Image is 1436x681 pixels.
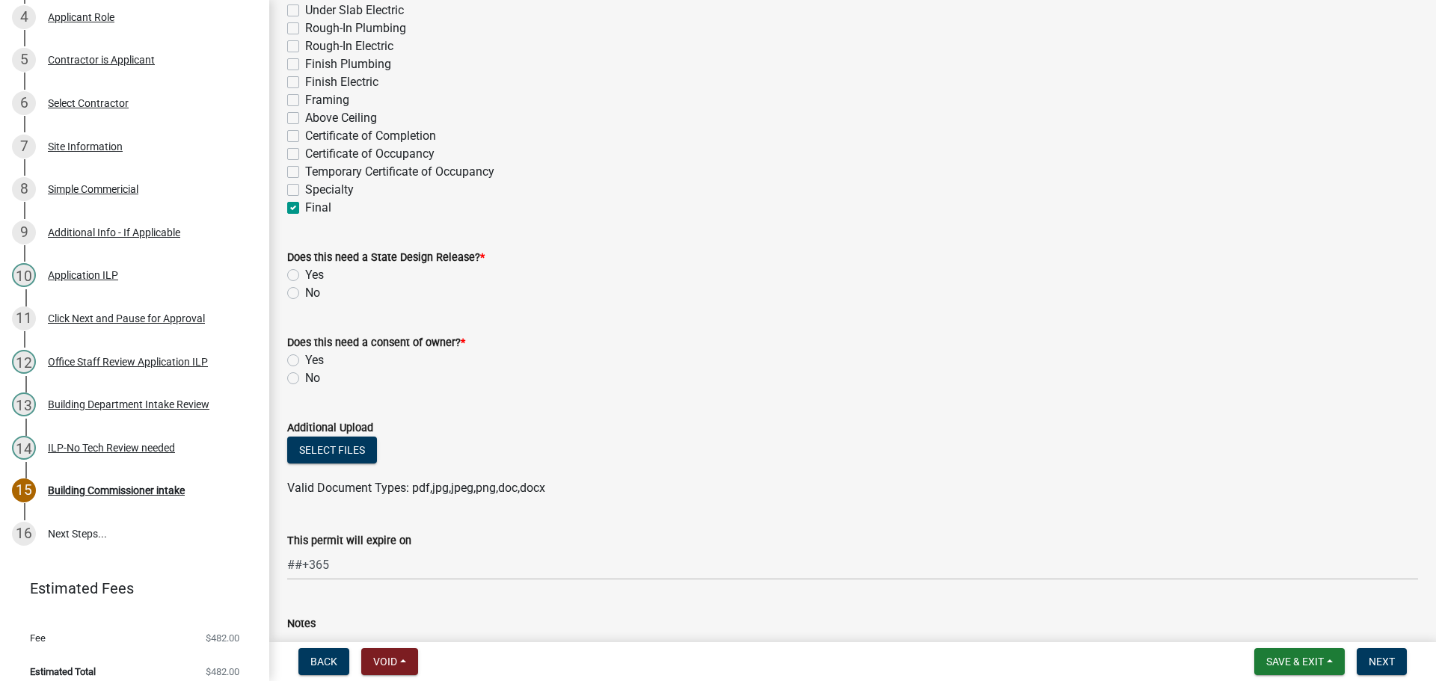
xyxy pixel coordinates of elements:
[206,667,239,677] span: $482.00
[12,573,245,603] a: Estimated Fees
[12,135,36,158] div: 7
[305,37,393,55] label: Rough-In Electric
[287,423,373,434] label: Additional Upload
[12,392,36,416] div: 13
[287,437,377,463] button: Select files
[48,227,180,238] div: Additional Info - If Applicable
[48,98,129,108] div: Select Contractor
[287,481,545,495] span: Valid Document Types: pdf,jpg,jpeg,png,doc,docx
[12,221,36,244] div: 9
[48,270,118,280] div: Application ILP
[305,127,436,145] label: Certificate of Completion
[12,478,36,502] div: 15
[30,633,46,643] span: Fee
[305,351,324,369] label: Yes
[305,369,320,387] label: No
[287,536,411,546] label: This permit will expire on
[287,619,316,629] label: Notes
[48,399,209,410] div: Building Department Intake Review
[48,313,205,324] div: Click Next and Pause for Approval
[305,55,391,73] label: Finish Plumbing
[48,485,185,496] div: Building Commissioner intake
[12,48,36,72] div: 5
[12,350,36,374] div: 12
[12,306,36,330] div: 11
[305,19,406,37] label: Rough-In Plumbing
[305,266,324,284] label: Yes
[298,648,349,675] button: Back
[48,443,175,453] div: ILP-No Tech Review needed
[305,284,320,302] label: No
[305,163,494,181] label: Temporary Certificate of Occupancy
[305,1,404,19] label: Under Slab Electric
[48,55,155,65] div: Contractor is Applicant
[305,91,349,109] label: Framing
[30,667,96,677] span: Estimated Total
[305,181,354,199] label: Specialty
[287,338,465,348] label: Does this need a consent of owner?
[12,522,36,546] div: 16
[1369,656,1395,668] span: Next
[12,177,36,201] div: 8
[48,357,208,367] div: Office Staff Review Application ILP
[48,12,114,22] div: Applicant Role
[361,648,418,675] button: Void
[1357,648,1407,675] button: Next
[12,263,36,287] div: 10
[287,253,485,263] label: Does this need a State Design Release?
[12,436,36,460] div: 14
[305,145,435,163] label: Certificate of Occupancy
[373,656,397,668] span: Void
[12,5,36,29] div: 4
[206,633,239,643] span: $482.00
[305,73,378,91] label: Finish Electric
[305,109,377,127] label: Above Ceiling
[48,141,123,152] div: Site Information
[310,656,337,668] span: Back
[1254,648,1345,675] button: Save & Exit
[1266,656,1324,668] span: Save & Exit
[12,91,36,115] div: 6
[48,184,138,194] div: Simple Commericial
[305,199,331,217] label: Final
